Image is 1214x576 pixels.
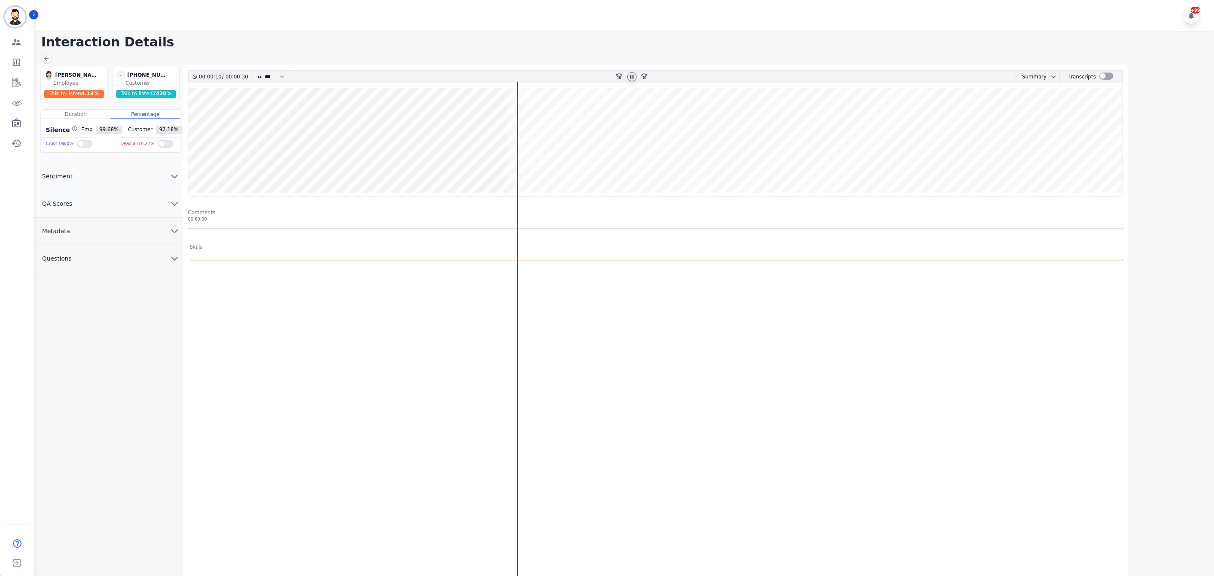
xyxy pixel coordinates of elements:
div: Summary [1015,71,1047,83]
span: Emp [78,126,96,134]
div: Employee [54,80,105,86]
span: Customer [124,126,156,134]
span: 99.68 % [96,126,122,134]
svg: chevron down [169,226,180,236]
div: Talk to listen [116,90,176,98]
button: chevron down [1047,73,1057,80]
div: Silence [44,126,78,134]
div: Transcripts [1068,71,1096,83]
span: - [116,70,126,80]
div: 00:00:30 [224,71,247,83]
div: Talk to listen [44,90,104,98]
div: / [199,71,250,83]
div: Skills [190,244,203,250]
svg: chevron down [169,171,180,181]
div: 00:00:00 [188,216,1123,222]
svg: chevron down [1050,73,1057,80]
img: Bordered avatar [5,7,25,27]
div: +99 [1191,7,1200,13]
span: 2420 % [153,91,172,97]
button: Metadata chevron down [35,218,183,245]
button: Sentiment chevron down [35,163,183,190]
div: Cross talk 0 % [46,138,73,150]
div: 00:00:10 [199,71,222,83]
div: Percentage [110,110,180,119]
button: QA Scores chevron down [35,190,183,218]
div: Duration [41,110,110,119]
div: Dead air 10.21 % [121,138,155,150]
div: [PHONE_NUMBER] [127,70,169,80]
span: QA Scores [35,199,79,208]
button: Questions chevron down [35,245,183,272]
div: [PERSON_NAME] [55,70,97,80]
span: 4.13 % [81,91,99,97]
h1: Interaction Details [41,35,1214,50]
span: Metadata [35,227,77,235]
span: Sentiment [35,172,79,180]
div: Customer [126,80,177,86]
svg: chevron down [169,199,180,209]
span: Questions [35,254,78,263]
svg: chevron down [169,253,180,264]
div: Comments [188,209,1123,216]
span: 92.18 % [156,126,182,134]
